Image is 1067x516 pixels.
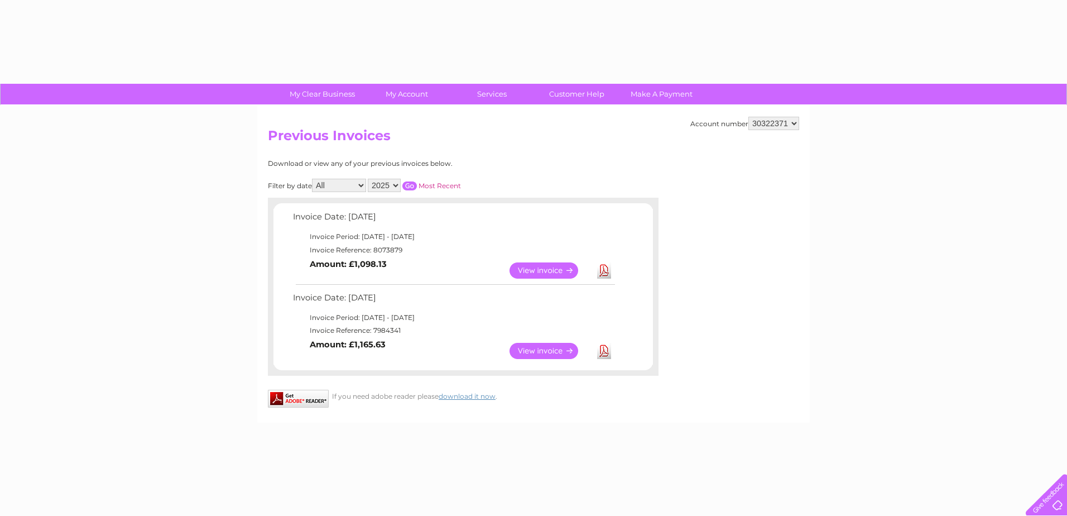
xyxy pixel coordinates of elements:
[290,230,617,243] td: Invoice Period: [DATE] - [DATE]
[361,84,453,104] a: My Account
[268,179,561,192] div: Filter by date
[268,160,561,168] div: Download or view any of your previous invoices below.
[531,84,623,104] a: Customer Help
[616,84,708,104] a: Make A Payment
[290,311,617,324] td: Invoice Period: [DATE] - [DATE]
[510,343,592,359] a: View
[310,259,387,269] b: Amount: £1,098.13
[439,392,496,400] a: download it now
[310,340,386,350] b: Amount: £1,165.63
[510,262,592,279] a: View
[290,209,617,230] td: Invoice Date: [DATE]
[597,262,611,279] a: Download
[419,181,461,190] a: Most Recent
[290,324,617,337] td: Invoice Reference: 7984341
[690,117,799,130] div: Account number
[276,84,368,104] a: My Clear Business
[268,128,799,149] h2: Previous Invoices
[446,84,538,104] a: Services
[268,390,659,400] div: If you need adobe reader please .
[290,290,617,311] td: Invoice Date: [DATE]
[290,243,617,257] td: Invoice Reference: 8073879
[597,343,611,359] a: Download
